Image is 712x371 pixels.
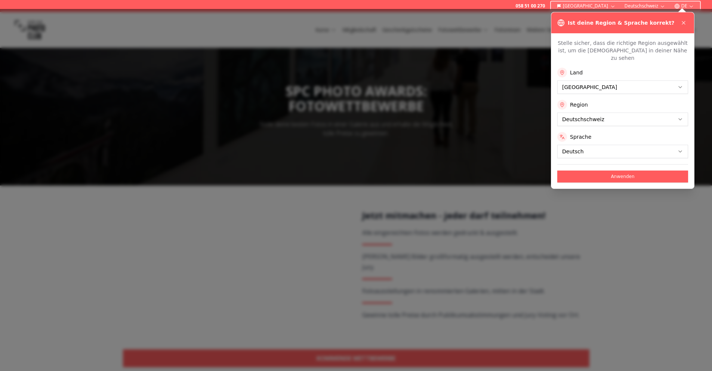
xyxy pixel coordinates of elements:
[557,39,688,62] p: Stelle sicher, dass die richtige Region ausgewählt ist, um die [DEMOGRAPHIC_DATA] in deiner Nähe ...
[515,3,545,9] a: 058 51 00 270
[557,171,688,183] button: Anwenden
[622,1,668,10] button: Deutschschweiz
[570,101,588,108] label: Region
[568,19,674,27] h3: Ist deine Region & Sprache korrekt?
[554,1,619,10] button: [GEOGRAPHIC_DATA]
[570,69,583,76] label: Land
[671,1,697,10] button: DE
[570,133,591,141] label: Sprache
